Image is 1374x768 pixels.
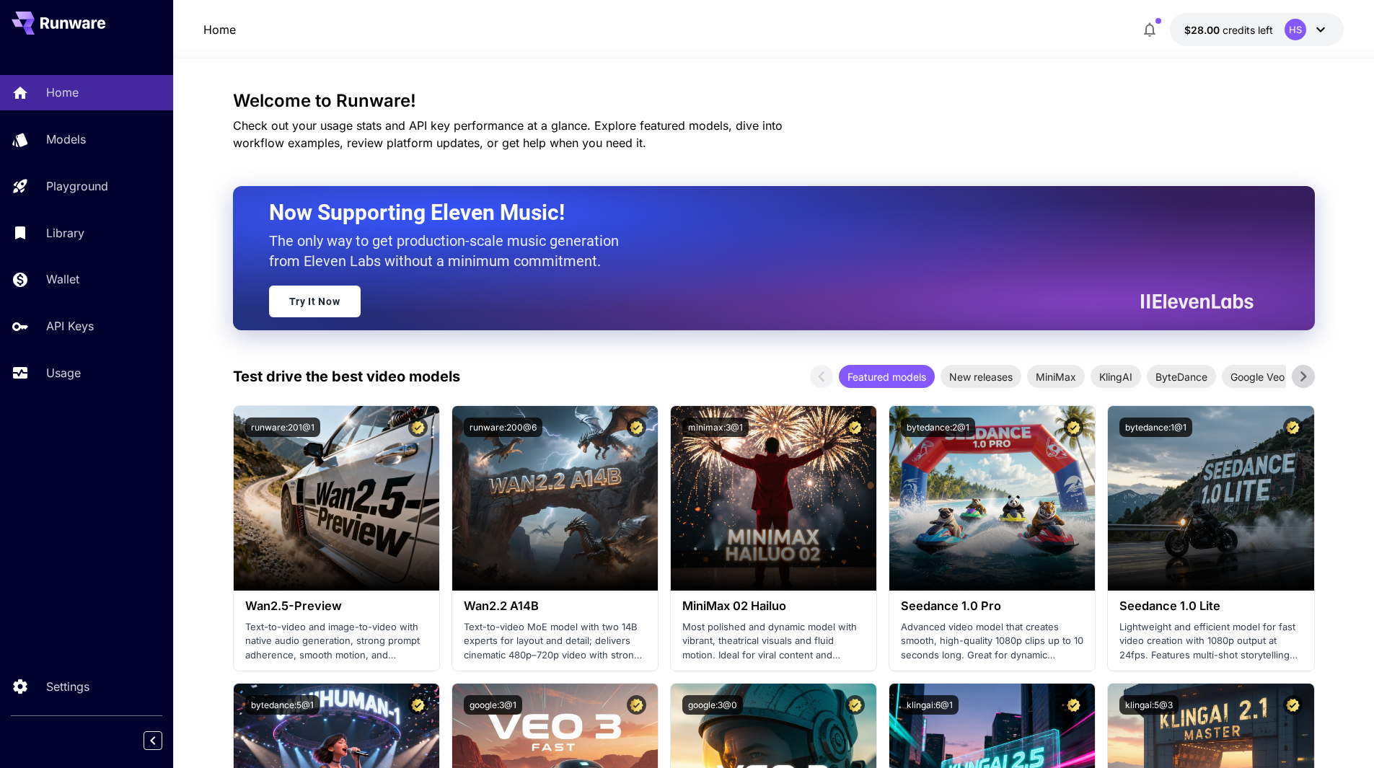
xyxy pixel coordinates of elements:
[234,406,439,591] img: alt
[233,91,1315,111] h3: Welcome to Runware!
[1027,365,1085,388] div: MiniMax
[839,365,935,388] div: Featured models
[245,418,320,437] button: runware:201@1
[46,270,79,288] p: Wallet
[1184,22,1273,37] div: $27.99637
[1222,365,1293,388] div: Google Veo
[941,369,1021,384] span: New releases
[845,695,865,715] button: Certified Model – Vetted for best performance and includes a commercial license.
[408,418,428,437] button: Certified Model – Vetted for best performance and includes a commercial license.
[203,21,236,38] a: Home
[154,728,173,754] div: Collapse sidebar
[682,599,865,613] h3: MiniMax 02 Hailuo
[1091,365,1141,388] div: KlingAI
[46,177,108,195] p: Playground
[144,731,162,750] button: Collapse sidebar
[464,620,646,663] p: Text-to-video MoE model with two 14B experts for layout and detail; delivers cinematic 480p–720p ...
[233,366,460,387] p: Test drive the best video models
[682,620,865,663] p: Most polished and dynamic model with vibrant, theatrical visuals and fluid motion. Ideal for vira...
[1147,365,1216,388] div: ByteDance
[464,695,522,715] button: google:3@1
[233,118,783,150] span: Check out your usage stats and API key performance at a glance. Explore featured models, dive int...
[845,418,865,437] button: Certified Model – Vetted for best performance and includes a commercial license.
[839,369,935,384] span: Featured models
[464,418,542,437] button: runware:200@6
[46,224,84,242] p: Library
[245,695,320,715] button: bytedance:5@1
[1108,406,1313,591] img: alt
[408,695,428,715] button: Certified Model – Vetted for best performance and includes a commercial license.
[1119,599,1302,613] h3: Seedance 1.0 Lite
[203,21,236,38] nav: breadcrumb
[1119,418,1192,437] button: bytedance:1@1
[901,418,975,437] button: bytedance:2@1
[46,364,81,381] p: Usage
[1170,13,1344,46] button: $27.99637HS
[1091,369,1141,384] span: KlingAI
[627,418,646,437] button: Certified Model – Vetted for best performance and includes a commercial license.
[889,406,1095,591] img: alt
[46,131,86,148] p: Models
[269,199,1243,226] h2: Now Supporting Eleven Music!
[1283,418,1303,437] button: Certified Model – Vetted for best performance and includes a commercial license.
[1027,369,1085,384] span: MiniMax
[452,406,658,591] img: alt
[627,695,646,715] button: Certified Model – Vetted for best performance and includes a commercial license.
[1119,695,1179,715] button: klingai:5@3
[1283,695,1303,715] button: Certified Model – Vetted for best performance and includes a commercial license.
[901,599,1083,613] h3: Seedance 1.0 Pro
[1147,369,1216,384] span: ByteDance
[1064,418,1083,437] button: Certified Model – Vetted for best performance and includes a commercial license.
[1222,369,1293,384] span: Google Veo
[1184,24,1223,36] span: $28.00
[46,84,79,101] p: Home
[1223,24,1273,36] span: credits left
[1119,620,1302,663] p: Lightweight and efficient model for fast video creation with 1080p output at 24fps. Features mult...
[46,317,94,335] p: API Keys
[671,406,876,591] img: alt
[1064,695,1083,715] button: Certified Model – Vetted for best performance and includes a commercial license.
[46,678,89,695] p: Settings
[245,620,428,663] p: Text-to-video and image-to-video with native audio generation, strong prompt adherence, smooth mo...
[1285,19,1306,40] div: HS
[682,418,749,437] button: minimax:3@1
[682,695,743,715] button: google:3@0
[269,286,361,317] a: Try It Now
[901,695,959,715] button: klingai:6@1
[941,365,1021,388] div: New releases
[245,599,428,613] h3: Wan2.5-Preview
[269,231,630,271] p: The only way to get production-scale music generation from Eleven Labs without a minimum commitment.
[464,599,646,613] h3: Wan2.2 A14B
[901,620,1083,663] p: Advanced video model that creates smooth, high-quality 1080p clips up to 10 seconds long. Great f...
